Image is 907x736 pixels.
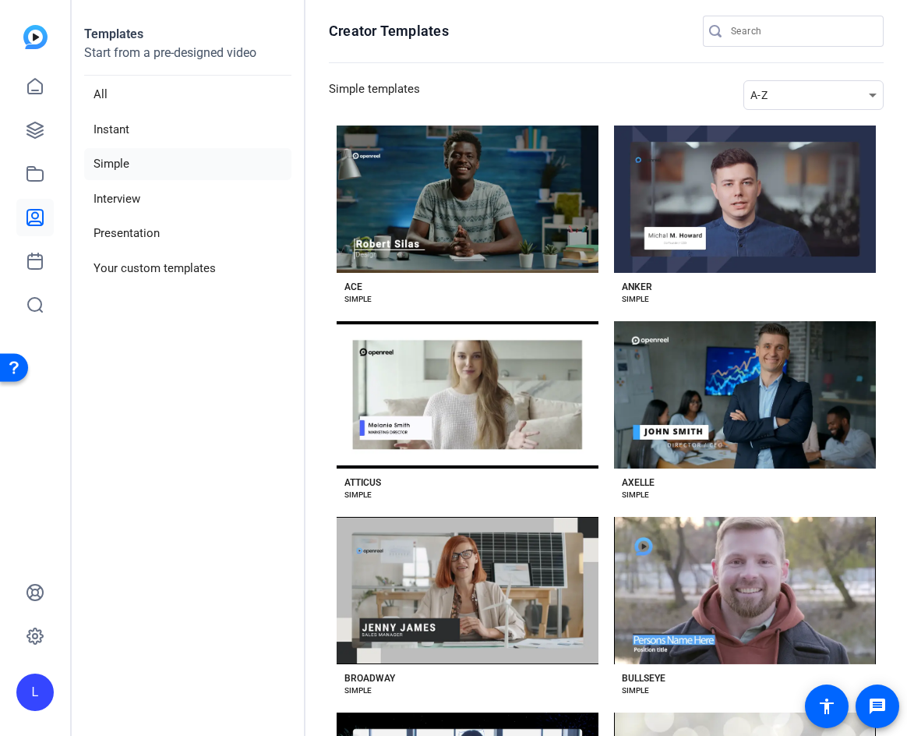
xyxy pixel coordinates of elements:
input: Search [731,22,871,41]
strong: Templates [84,27,143,41]
p: Start from a pre-designed video [84,44,291,76]
mat-icon: accessibility [817,697,836,716]
div: SIMPLE [622,489,649,501]
div: ACE [344,281,362,293]
mat-icon: message [868,697,887,716]
div: ATTICUS [344,476,381,489]
div: SIMPLE [344,685,372,697]
div: SIMPLE [344,489,372,501]
li: Presentation [84,218,291,249]
div: ANKER [622,281,652,293]
div: BROADWAY [344,672,395,685]
li: Simple [84,148,291,180]
span: A-Z [750,89,768,101]
button: Template image [337,126,598,273]
li: All [84,79,291,111]
img: blue-gradient.svg [23,25,48,49]
button: Template image [337,517,598,664]
div: L [16,674,54,711]
button: Template image [337,321,598,469]
li: Interview [84,183,291,215]
div: AXELLE [622,476,655,489]
li: Your custom templates [84,253,291,285]
button: Template image [614,517,876,664]
h1: Creator Templates [329,22,449,41]
div: SIMPLE [622,293,649,306]
h3: Simple templates [329,80,420,110]
button: Template image [614,321,876,469]
div: SIMPLE [622,685,649,697]
li: Instant [84,114,291,146]
div: BULLSEYE [622,672,665,685]
button: Template image [614,126,876,273]
div: SIMPLE [344,293,372,306]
